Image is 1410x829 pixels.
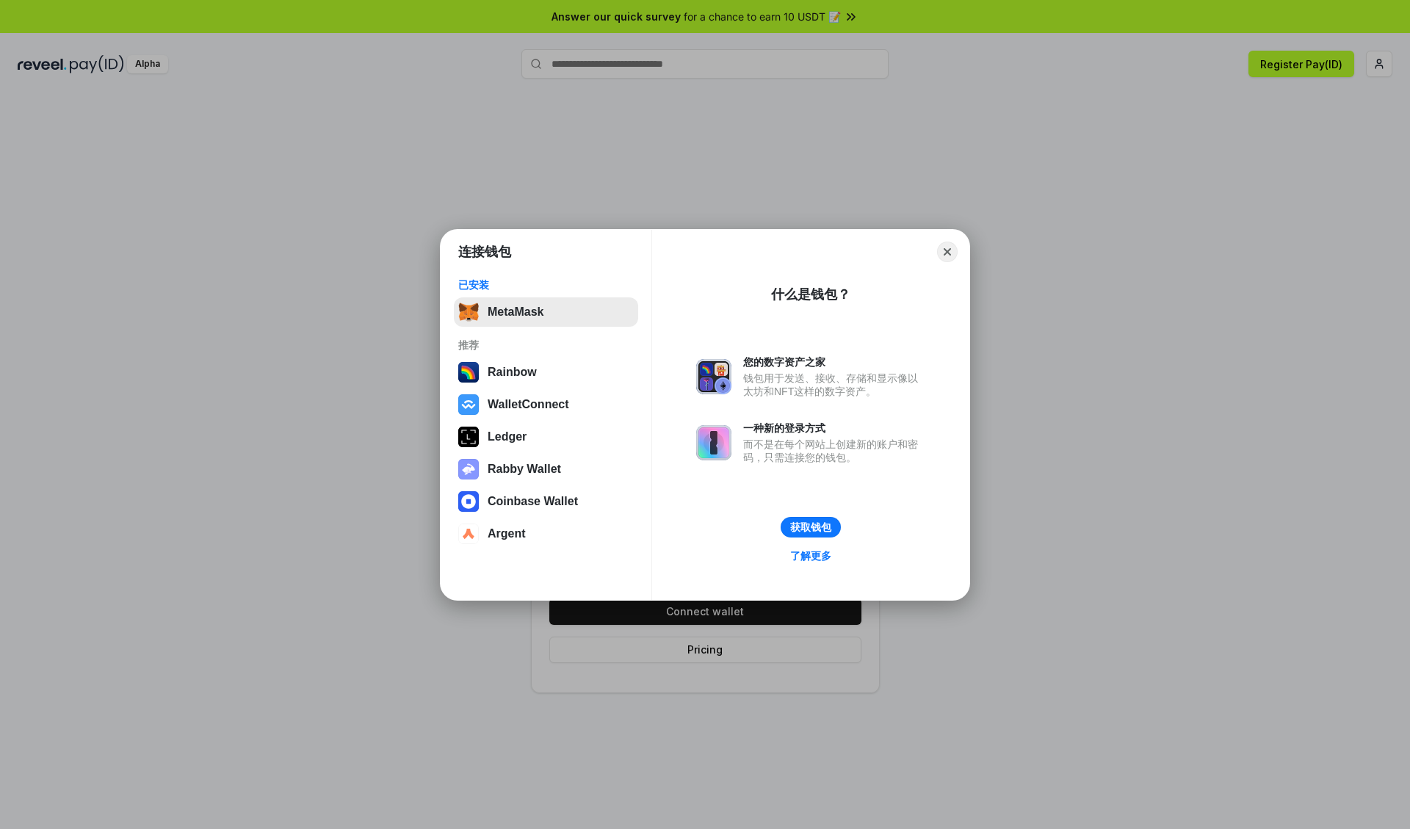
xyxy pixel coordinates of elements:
[488,527,526,540] div: Argent
[743,438,925,464] div: 而不是在每个网站上创建新的账户和密码，只需连接您的钱包。
[454,422,638,452] button: Ledger
[458,491,479,512] img: svg+xml,%3Csvg%20width%3D%2228%22%20height%3D%2228%22%20viewBox%3D%220%200%2028%2028%22%20fill%3D...
[743,355,925,369] div: 您的数字资产之家
[458,278,634,292] div: 已安装
[743,421,925,435] div: 一种新的登录方式
[454,297,638,327] button: MetaMask
[488,495,578,508] div: Coinbase Wallet
[696,425,731,460] img: svg+xml,%3Csvg%20xmlns%3D%22http%3A%2F%2Fwww.w3.org%2F2000%2Fsvg%22%20fill%3D%22none%22%20viewBox...
[488,398,569,411] div: WalletConnect
[771,286,850,303] div: 什么是钱包？
[454,519,638,549] button: Argent
[781,517,841,537] button: 获取钱包
[743,372,925,398] div: 钱包用于发送、接收、存储和显示像以太坊和NFT这样的数字资产。
[454,487,638,516] button: Coinbase Wallet
[488,305,543,319] div: MetaMask
[696,359,731,394] img: svg+xml,%3Csvg%20xmlns%3D%22http%3A%2F%2Fwww.w3.org%2F2000%2Fsvg%22%20fill%3D%22none%22%20viewBox...
[458,427,479,447] img: svg+xml,%3Csvg%20xmlns%3D%22http%3A%2F%2Fwww.w3.org%2F2000%2Fsvg%22%20width%3D%2228%22%20height%3...
[488,430,527,444] div: Ledger
[458,339,634,352] div: 推荐
[454,455,638,484] button: Rabby Wallet
[454,390,638,419] button: WalletConnect
[458,362,479,383] img: svg+xml,%3Csvg%20width%3D%22120%22%20height%3D%22120%22%20viewBox%3D%220%200%20120%20120%22%20fil...
[937,242,958,262] button: Close
[488,463,561,476] div: Rabby Wallet
[458,394,479,415] img: svg+xml,%3Csvg%20width%3D%2228%22%20height%3D%2228%22%20viewBox%3D%220%200%2028%2028%22%20fill%3D...
[458,459,479,479] img: svg+xml,%3Csvg%20xmlns%3D%22http%3A%2F%2Fwww.w3.org%2F2000%2Fsvg%22%20fill%3D%22none%22%20viewBox...
[781,546,840,565] a: 了解更多
[454,358,638,387] button: Rainbow
[790,521,831,534] div: 获取钱包
[458,302,479,322] img: svg+xml,%3Csvg%20fill%3D%22none%22%20height%3D%2233%22%20viewBox%3D%220%200%2035%2033%22%20width%...
[458,243,511,261] h1: 连接钱包
[790,549,831,562] div: 了解更多
[488,366,537,379] div: Rainbow
[458,524,479,544] img: svg+xml,%3Csvg%20width%3D%2228%22%20height%3D%2228%22%20viewBox%3D%220%200%2028%2028%22%20fill%3D...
